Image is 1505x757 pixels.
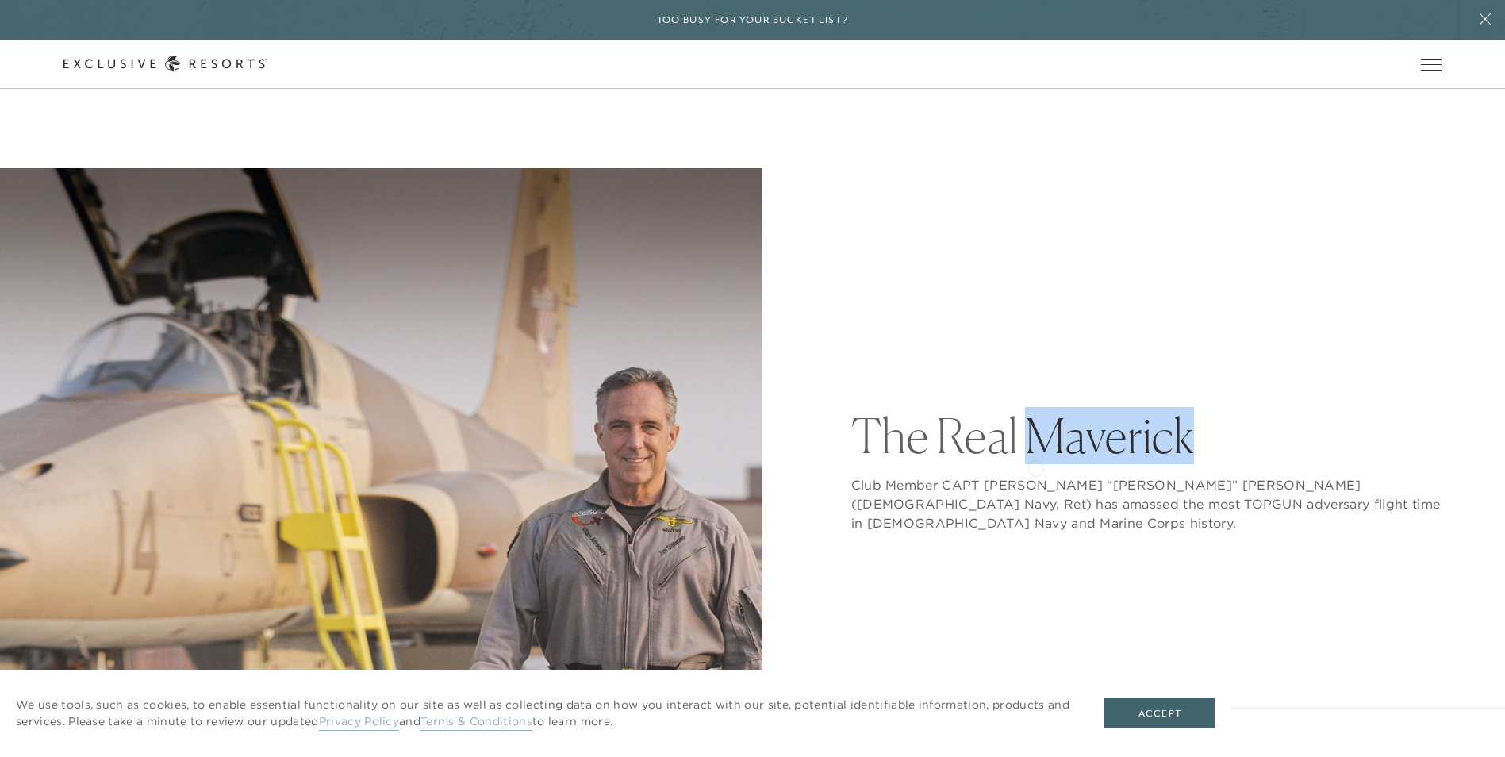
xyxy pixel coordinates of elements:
[657,13,849,28] h6: Too busy for your bucket list?
[319,714,399,731] a: Privacy Policy
[851,475,1442,532] p: Club Member CAPT [PERSON_NAME] “[PERSON_NAME]” [PERSON_NAME] ([DEMOGRAPHIC_DATA] Navy, Ret) has a...
[1104,698,1215,728] button: Accept
[1421,59,1442,70] button: Open navigation
[851,412,1442,459] h1: The Real Maverick
[420,714,532,731] a: Terms & Conditions
[16,697,1073,730] p: We use tools, such as cookies, to enable essential functionality on our site as well as collectin...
